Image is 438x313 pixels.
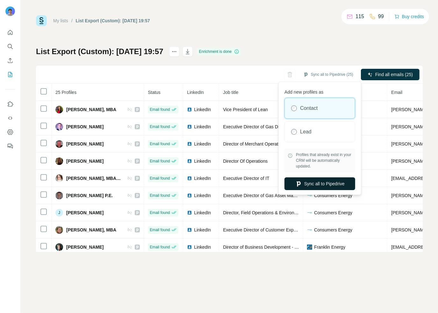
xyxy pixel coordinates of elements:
[187,227,192,232] img: LinkedIn logo
[150,227,170,233] span: Email found
[307,227,312,232] img: company-logo
[307,193,312,198] img: company-logo
[223,176,269,181] span: Executive Director of IT
[55,157,63,165] img: Avatar
[187,245,192,250] img: LinkedIn logo
[66,124,104,130] span: [PERSON_NAME]
[187,193,192,198] img: LinkedIn logo
[5,6,15,17] img: Avatar
[150,158,170,164] span: Email found
[5,98,15,110] button: Use Surfe on LinkedIn
[66,106,116,113] span: [PERSON_NAME], MBA
[223,227,348,232] span: Executive Director of Customer Experience & Channel Delivery
[361,69,420,80] button: Find all emails (25)
[378,13,384,20] p: 99
[194,141,211,147] span: LinkedIn
[76,18,150,24] div: List Export (Custom): [DATE] 19:57
[66,227,116,233] span: [PERSON_NAME], MBA
[194,106,211,113] span: LinkedIn
[150,210,170,216] span: Email found
[150,244,170,250] span: Email found
[66,175,121,181] span: [PERSON_NAME], MBA, PMP
[284,177,355,190] button: Sync all to Pipedrive
[223,159,268,164] span: Director Of Operations
[5,112,15,124] button: Use Surfe API
[194,227,211,233] span: LinkedIn
[187,210,192,215] img: LinkedIn logo
[223,210,332,215] span: Director, Field Operations & Environmental Compliance
[187,90,204,95] span: LinkedIn
[71,18,73,24] li: /
[150,124,170,130] span: Email found
[194,244,211,250] span: LinkedIn
[55,192,63,199] img: Avatar
[314,244,345,250] span: Franklin Energy
[187,159,192,164] img: LinkedIn logo
[5,41,15,52] button: Search
[66,192,113,199] span: [PERSON_NAME] P.E.
[223,124,313,129] span: Executive Director of Gas Distribution - South
[375,71,413,78] span: Find all emails (25)
[150,141,170,147] span: Email found
[5,126,15,138] button: Dashboard
[300,128,312,136] label: Lead
[187,107,192,112] img: LinkedIn logo
[194,175,211,181] span: LinkedIn
[307,210,312,215] img: company-logo
[148,90,161,95] span: Status
[5,27,15,38] button: Quick start
[55,209,63,217] div: J
[5,55,15,66] button: Enrich CSV
[194,210,211,216] span: LinkedIn
[187,176,192,181] img: LinkedIn logo
[55,140,63,148] img: Avatar
[55,174,63,182] img: Avatar
[194,124,211,130] span: LinkedIn
[314,210,352,216] span: Consumers Energy
[307,245,312,250] img: company-logo
[36,15,47,26] img: Surfe Logo
[355,13,364,20] p: 115
[55,106,63,113] img: Avatar
[197,48,241,55] div: Enrichment is done
[223,245,341,250] span: Director of Business Development - [GEOGRAPHIC_DATA]
[5,140,15,152] button: Feedback
[66,141,104,147] span: [PERSON_NAME]
[223,193,313,198] span: Executive Director of Gas Asset Management
[36,46,163,57] h1: List Export (Custom): [DATE] 19:57
[66,158,104,164] span: [PERSON_NAME]
[150,175,170,181] span: Email found
[55,226,63,234] img: Avatar
[66,210,104,216] span: [PERSON_NAME]
[194,192,211,199] span: LinkedIn
[314,192,352,199] span: Consumers Energy
[53,18,68,23] a: My lists
[187,141,192,146] img: LinkedIn logo
[296,152,352,169] span: Profiles that already exist in your CRM will be automatically updated.
[55,123,63,131] img: Avatar
[187,124,192,129] img: LinkedIn logo
[5,69,15,80] button: My lists
[66,244,104,250] span: [PERSON_NAME]
[299,70,358,79] button: Sync all to Pipedrive (25)
[55,243,63,251] img: Avatar
[223,107,268,112] span: Vice President of Lean
[150,107,170,112] span: Email found
[394,12,424,21] button: Buy credits
[284,86,355,95] p: Add new profiles as
[169,46,179,57] button: actions
[150,193,170,198] span: Email found
[223,141,286,146] span: Director of Merchant Operations
[314,227,352,233] span: Consumers Energy
[194,158,211,164] span: LinkedIn
[223,90,238,95] span: Job title
[300,104,318,112] label: Contact
[391,90,402,95] span: Email
[55,90,76,95] span: 25 Profiles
